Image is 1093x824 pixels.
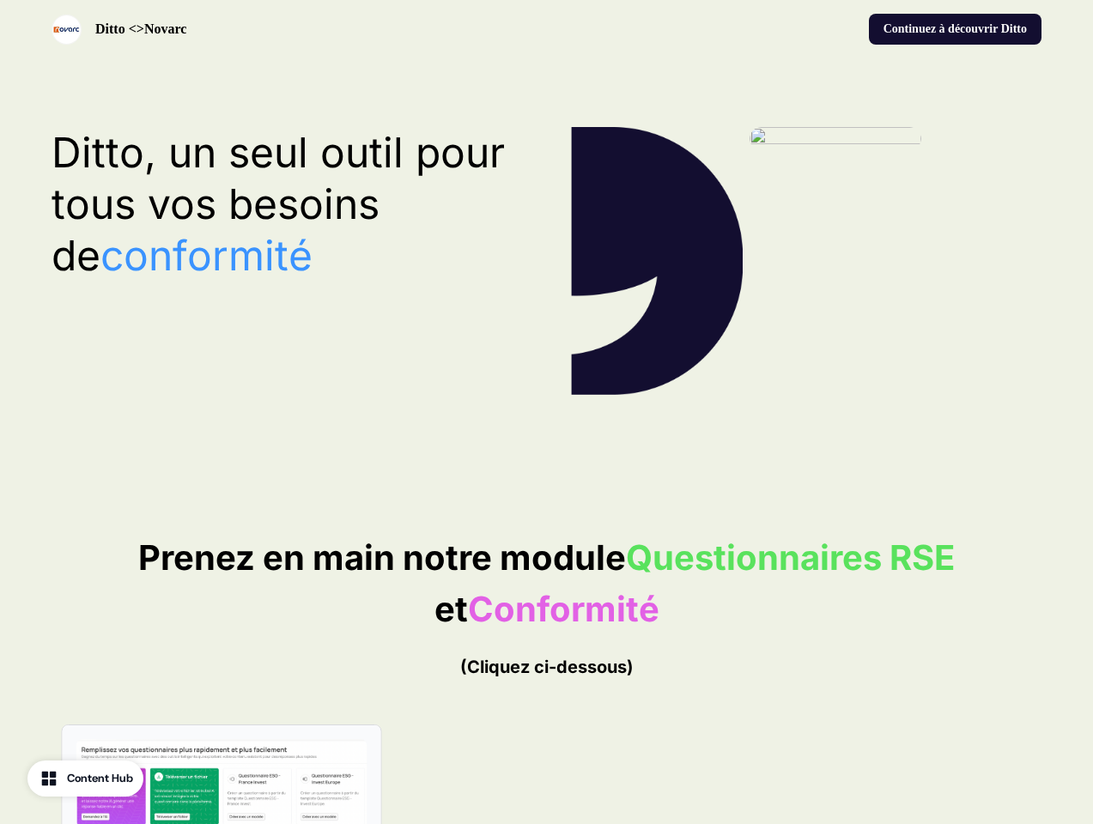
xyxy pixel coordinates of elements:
[460,657,634,677] span: (Cliquez ci-dessous)
[52,532,1041,687] p: Prenez en main notre module et
[95,21,186,36] strong: Ditto <>Novarc
[100,230,313,281] span: conformité
[27,760,143,797] button: Content Hub
[468,588,659,630] span: Conformité
[626,536,955,579] span: Questionnaires RSE
[52,127,523,282] p: Ditto, un seul outil pour tous vos besoins de
[869,14,1041,45] button: Continuez à découvrir Ditto
[67,770,133,787] div: Content Hub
